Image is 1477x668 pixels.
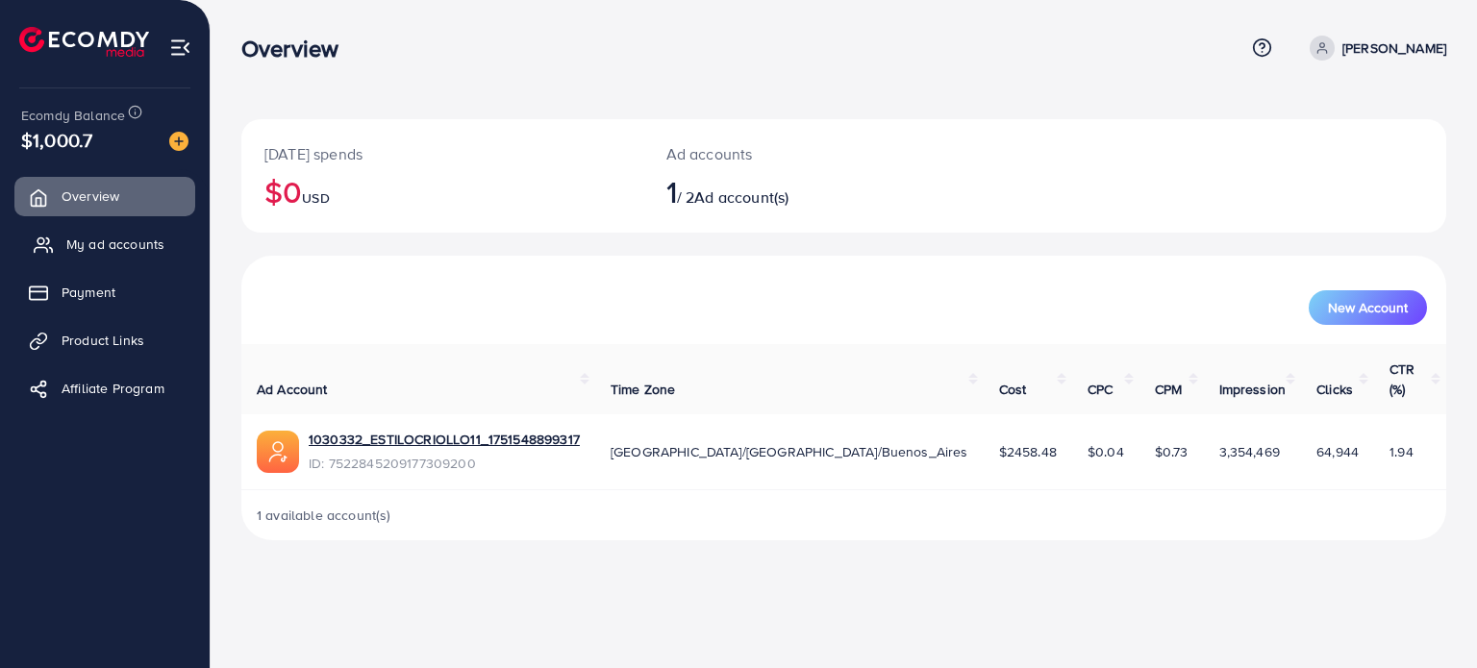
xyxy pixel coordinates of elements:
a: Affiliate Program [14,369,195,408]
span: My ad accounts [66,235,164,254]
span: Impression [1219,380,1287,399]
a: 1030332_ESTILOCRIOLLO11_1751548899317 [309,430,580,449]
img: menu [169,37,191,59]
span: Cost [999,380,1027,399]
img: logo [19,27,149,57]
span: ID: 7522845209177309200 [309,454,580,473]
h3: Overview [241,35,354,62]
img: image [169,132,188,151]
a: Overview [14,177,195,215]
span: CTR (%) [1389,359,1414,398]
span: 1.94 [1389,442,1414,461]
span: 64,944 [1316,442,1359,461]
span: $1,000.7 [21,126,92,154]
span: [GEOGRAPHIC_DATA]/[GEOGRAPHIC_DATA]/Buenos_Aires [611,442,968,461]
span: Affiliate Program [62,379,164,398]
span: $2458.48 [999,442,1057,461]
span: CPM [1155,380,1182,399]
a: Product Links [14,321,195,359]
a: [PERSON_NAME] [1302,36,1446,61]
span: CPC [1088,380,1113,399]
span: Overview [62,186,119,206]
span: Product Links [62,331,144,350]
p: [PERSON_NAME] [1342,37,1446,60]
span: $0.04 [1088,442,1124,461]
span: 1 available account(s) [257,506,391,525]
span: New Account [1328,301,1408,314]
a: Payment [14,273,195,311]
span: 3,354,469 [1219,442,1280,461]
span: Clicks [1316,380,1353,399]
span: Time Zone [611,380,675,399]
img: ic-ads-acc.e4c84228.svg [257,431,299,473]
iframe: Chat [1395,581,1463,654]
p: [DATE] spends [264,142,620,165]
a: My ad accounts [14,225,195,263]
h2: $0 [264,173,620,210]
span: $0.73 [1155,442,1189,461]
span: Ecomdy Balance [21,106,125,125]
h2: / 2 [666,173,921,210]
span: Ad Account [257,380,328,399]
span: 1 [666,169,677,213]
span: USD [302,188,329,208]
p: Ad accounts [666,142,921,165]
span: Payment [62,283,115,302]
button: New Account [1309,290,1427,325]
span: Ad account(s) [694,186,789,208]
